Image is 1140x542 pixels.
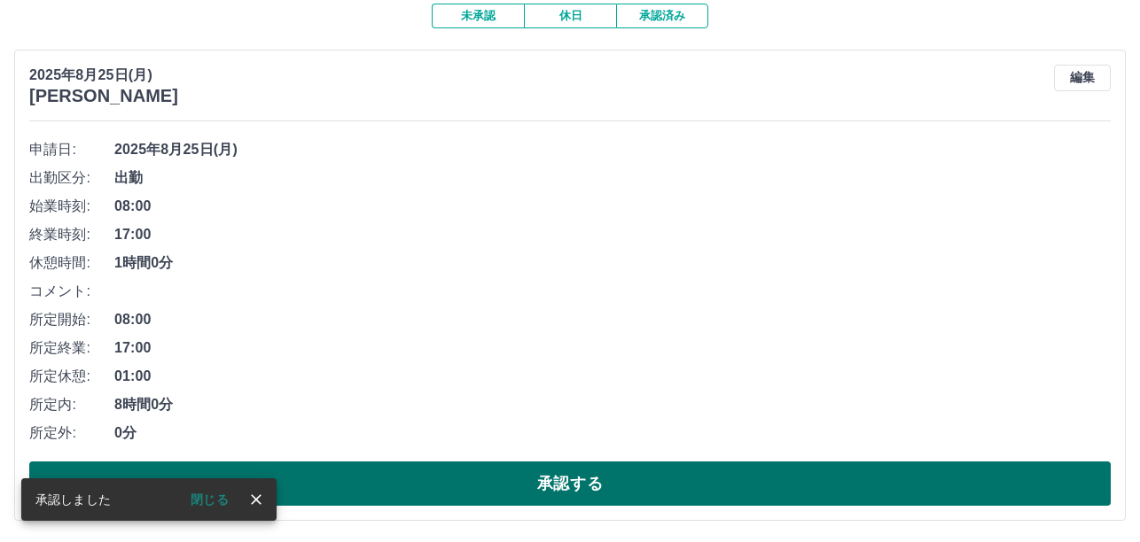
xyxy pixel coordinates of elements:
span: 所定開始: [29,309,114,330]
span: 申請日: [29,139,114,160]
span: 所定休憩: [29,366,114,387]
span: 01:00 [114,366,1111,387]
span: 1時間0分 [114,252,1111,274]
span: 08:00 [114,196,1111,217]
span: 始業時刻: [29,196,114,217]
span: 17:00 [114,337,1111,359]
span: 08:00 [114,309,1111,330]
span: コメント: [29,281,114,302]
span: 出勤 [114,167,1111,189]
button: 承認する [29,461,1111,506]
p: 2025年8月25日(月) [29,65,178,86]
span: 所定外: [29,422,114,444]
button: 未承認 [432,4,524,28]
span: 0分 [114,422,1111,444]
div: 承認しました [35,484,111,515]
h3: [PERSON_NAME] [29,86,178,106]
button: 承認済み [616,4,708,28]
button: 編集 [1054,65,1111,91]
span: 所定終業: [29,337,114,359]
span: 8時間0分 [114,394,1111,415]
span: 休憩時間: [29,252,114,274]
button: close [243,486,269,513]
span: 所定内: [29,394,114,415]
button: 閉じる [176,486,243,513]
span: 出勤区分: [29,167,114,189]
span: 17:00 [114,224,1111,245]
button: 休日 [524,4,616,28]
span: 2025年8月25日(月) [114,139,1111,160]
span: 終業時刻: [29,224,114,245]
